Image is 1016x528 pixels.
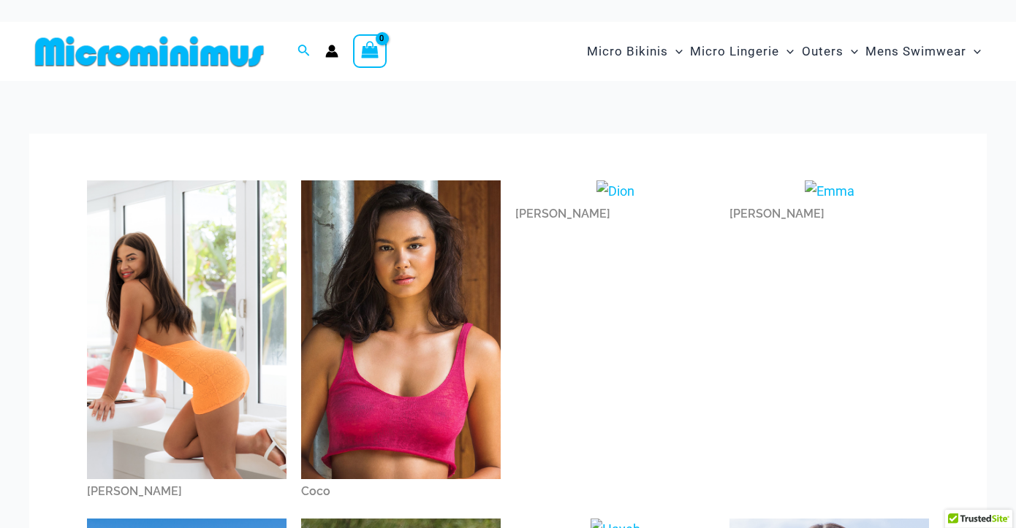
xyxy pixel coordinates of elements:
[805,180,854,202] img: Emma
[87,479,287,504] div: [PERSON_NAME]
[301,180,501,479] img: Coco
[865,33,966,70] span: Mens Swimwear
[301,479,501,504] div: Coco
[301,180,501,504] a: CocoCoco
[668,33,683,70] span: Menu Toggle
[798,29,862,74] a: OutersMenu ToggleMenu Toggle
[587,33,668,70] span: Micro Bikinis
[583,29,686,74] a: Micro BikinisMenu ToggleMenu Toggle
[515,202,715,226] div: [PERSON_NAME]
[729,202,929,226] div: [PERSON_NAME]
[843,33,858,70] span: Menu Toggle
[966,33,981,70] span: Menu Toggle
[862,29,985,74] a: Mens SwimwearMenu ToggleMenu Toggle
[325,45,338,58] a: Account icon link
[29,35,270,68] img: MM SHOP LOGO FLAT
[779,33,794,70] span: Menu Toggle
[515,180,715,227] a: Dion[PERSON_NAME]
[729,180,929,227] a: Emma[PERSON_NAME]
[297,42,311,61] a: Search icon link
[802,33,843,70] span: Outers
[87,180,287,480] img: Amy
[690,33,779,70] span: Micro Lingerie
[353,34,387,68] a: View Shopping Cart, empty
[686,29,797,74] a: Micro LingerieMenu ToggleMenu Toggle
[87,180,287,504] a: Amy[PERSON_NAME]
[581,27,987,76] nav: Site Navigation
[596,180,634,202] img: Dion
